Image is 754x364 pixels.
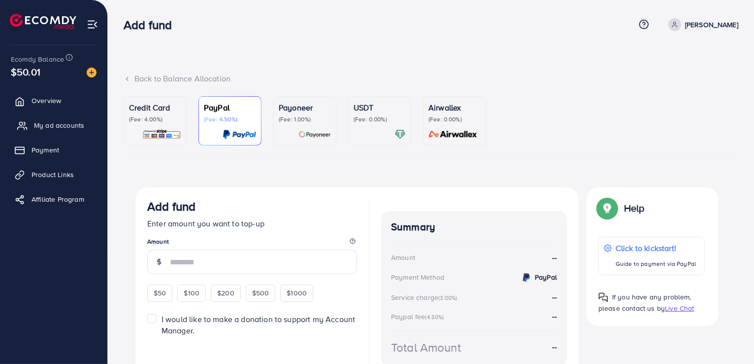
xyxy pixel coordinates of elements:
[279,102,331,113] p: Payoneer
[598,199,616,217] img: Popup guide
[32,194,84,204] span: Affiliate Program
[354,115,406,123] p: (Fee: 0.00%)
[129,102,181,113] p: Credit Card
[154,288,166,298] span: $50
[252,288,269,298] span: $500
[685,19,738,31] p: [PERSON_NAME]
[391,253,415,262] div: Amount
[552,252,557,263] strong: --
[428,115,481,123] p: (Fee: 0.00%)
[34,120,84,130] span: My ad accounts
[391,292,460,302] div: Service charge
[184,288,199,298] span: $100
[598,292,608,302] img: Popup guide
[521,272,532,284] img: credit
[162,314,355,336] span: I would like to make a donation to support my Account Manager.
[426,313,444,321] small: (4.50%)
[147,237,357,250] legend: Amount
[217,288,234,298] span: $200
[438,294,457,302] small: (3.00%)
[535,272,557,282] strong: PayPal
[87,19,98,30] img: menu
[7,140,100,160] a: Payment
[147,199,196,214] h3: Add fund
[391,272,444,282] div: Payment Method
[142,129,181,140] img: card
[616,258,696,270] p: Guide to payment via PayPal
[204,102,256,113] p: PayPal
[426,129,481,140] img: card
[32,170,74,180] span: Product Links
[354,102,406,113] p: USDT
[223,129,256,140] img: card
[279,115,331,123] p: (Fee: 1.00%)
[124,73,738,84] div: Back to Balance Allocation
[624,202,645,214] p: Help
[32,145,59,155] span: Payment
[664,18,738,31] a: [PERSON_NAME]
[147,218,357,229] p: Enter amount you want to top-up
[552,311,557,322] strong: --
[7,91,100,110] a: Overview
[552,341,557,353] strong: --
[11,65,40,79] span: $50.01
[552,291,557,302] strong: --
[7,165,100,184] a: Product Links
[87,68,97,77] img: image
[7,189,100,209] a: Affiliate Program
[32,96,61,106] span: Overview
[665,303,694,313] span: Live Chat
[10,14,76,29] img: logo
[7,115,100,135] a: My ad accounts
[11,54,64,64] span: Ecomdy Balance
[616,242,696,254] p: Click to kickstart!
[129,115,181,123] p: (Fee: 4.00%)
[391,221,557,233] h4: Summary
[124,18,180,32] h3: Add fund
[287,288,307,298] span: $1000
[428,102,481,113] p: Airwallex
[598,292,691,313] span: If you have any problem, please contact us by
[394,129,406,140] img: card
[298,129,331,140] img: card
[204,115,256,123] p: (Fee: 4.50%)
[391,312,447,322] div: Paypal fee
[391,339,461,356] div: Total Amount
